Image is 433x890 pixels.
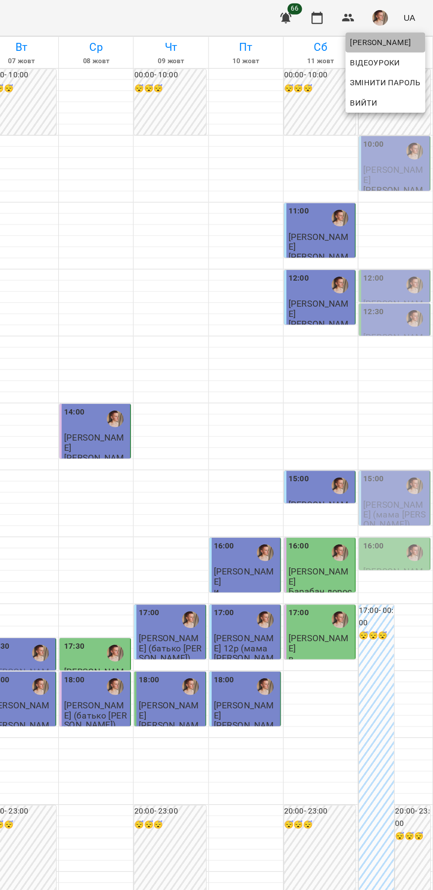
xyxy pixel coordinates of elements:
[367,44,407,55] span: Відеоуроки
[364,42,410,57] a: Відеоуроки
[364,26,427,42] a: [PERSON_NAME]
[364,57,427,73] a: Змінити пароль
[367,76,389,87] span: Вийти
[367,60,423,71] span: Змінити пароль
[364,73,427,89] button: Вийти
[367,28,423,39] span: [PERSON_NAME]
